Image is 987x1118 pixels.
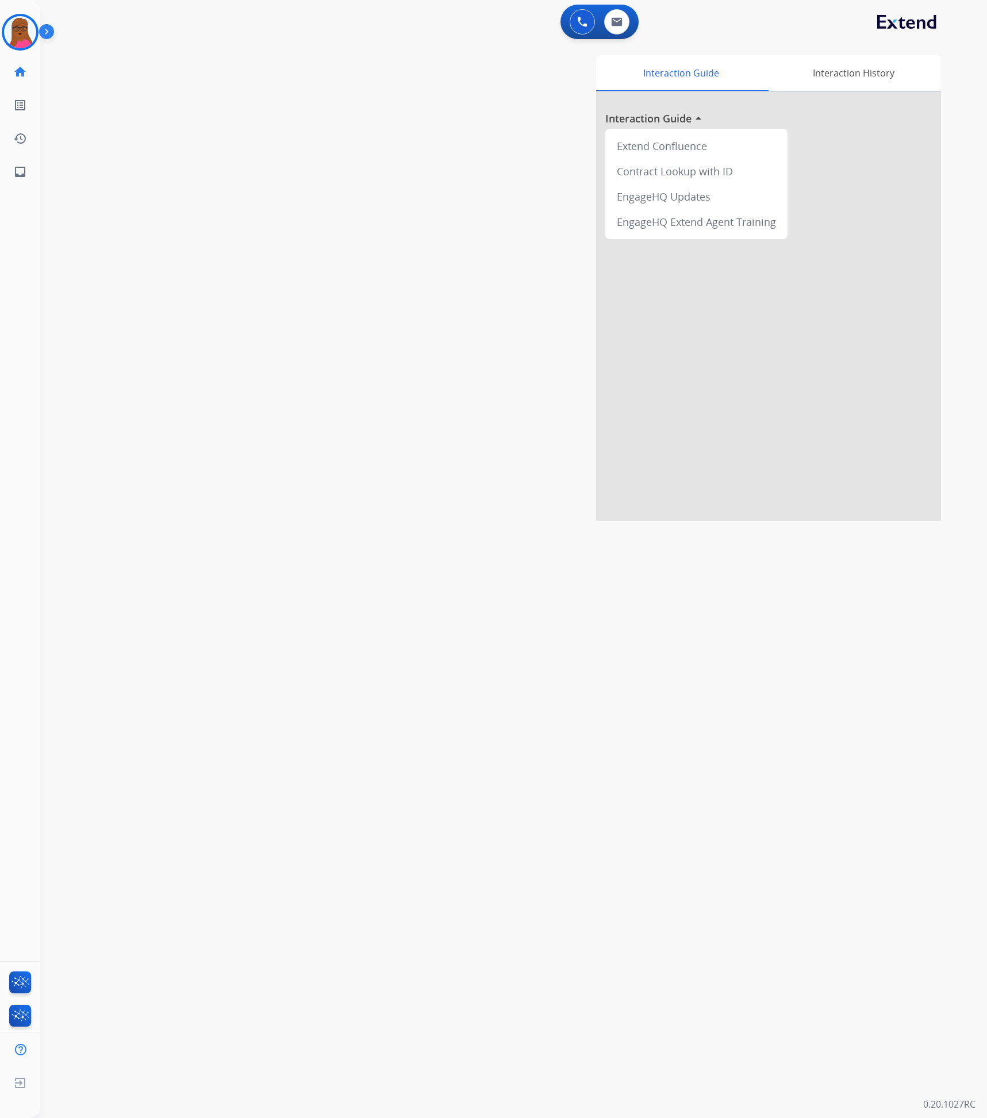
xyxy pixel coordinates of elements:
[610,133,783,159] div: Extend Confluence
[13,98,27,112] mat-icon: list_alt
[13,132,27,145] mat-icon: history
[610,184,783,209] div: EngageHQ Updates
[13,65,27,79] mat-icon: home
[596,55,766,91] div: Interaction Guide
[13,165,27,179] mat-icon: inbox
[610,159,783,184] div: Contract Lookup with ID
[766,55,941,91] div: Interaction History
[923,1097,976,1111] p: 0.20.1027RC
[610,209,783,235] div: EngageHQ Extend Agent Training
[4,16,36,48] img: avatar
